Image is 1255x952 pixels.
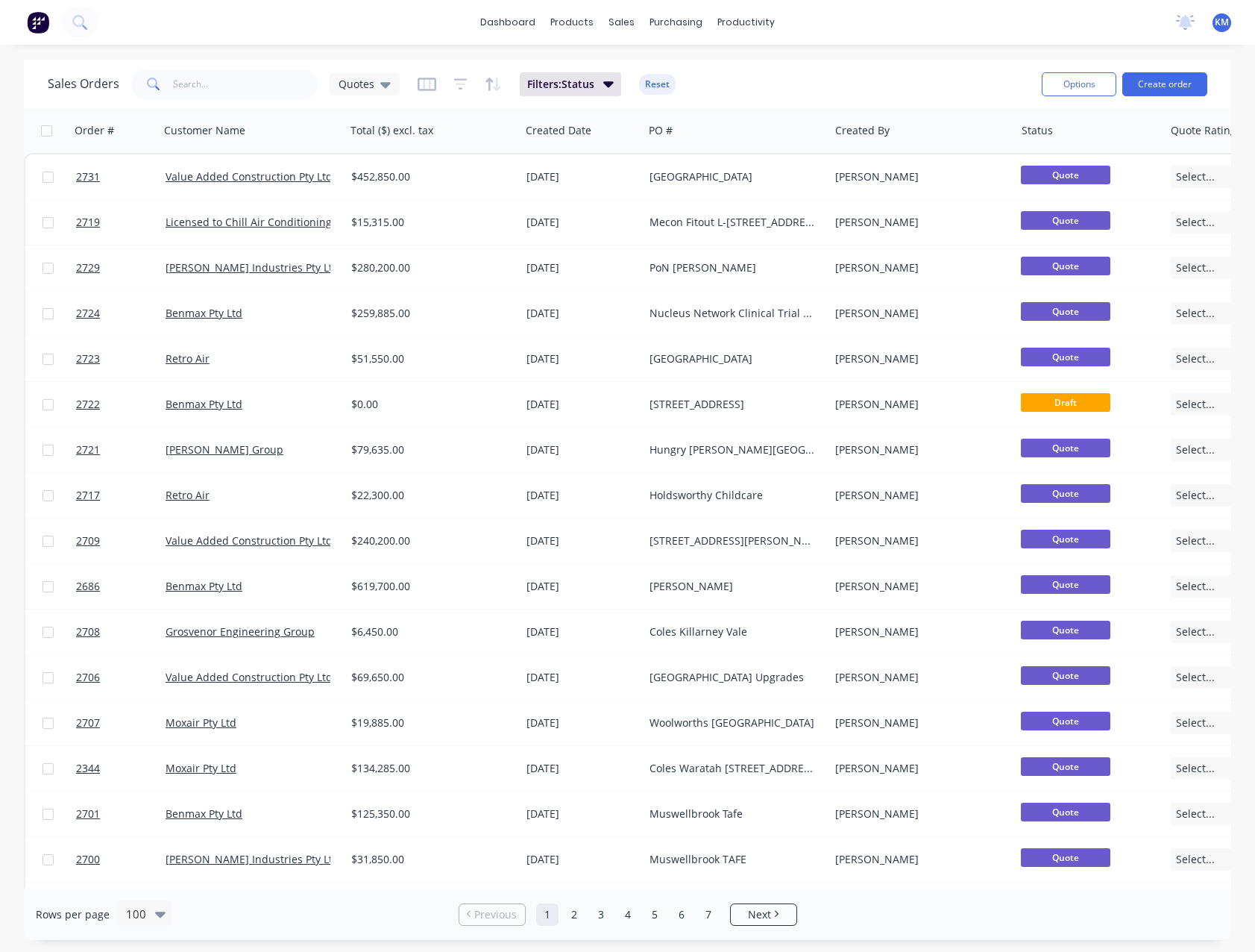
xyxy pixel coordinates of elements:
[166,442,283,457] a: [PERSON_NAME] Group
[835,397,1001,412] div: [PERSON_NAME]
[166,761,236,775] a: Moxair Pty Ltd
[601,11,642,34] div: sales
[649,306,815,321] div: Nucleus Network Clinical Trial Facility
[543,11,601,34] div: products
[1021,393,1110,412] span: Draft
[166,397,242,411] a: Benmax Pty Ltd
[1176,351,1215,366] span: Select...
[351,260,506,275] div: $280,200.00
[590,904,612,926] a: Page 3
[1176,306,1215,321] span: Select...
[1021,666,1110,685] span: Quote
[76,351,100,366] span: 2723
[526,761,638,776] div: [DATE]
[649,169,815,184] div: [GEOGRAPHIC_DATA]
[36,907,110,922] span: Rows per page
[1176,215,1215,230] span: Select...
[166,169,333,184] a: Value Added Construction Pty Ltd
[526,123,591,138] div: Created Date
[526,852,638,867] div: [DATE]
[27,11,49,34] img: Factory
[649,488,815,503] div: Holdsworthy Childcare
[649,215,815,230] div: Mecon Fitout L-[STREET_ADDRESS][PERSON_NAME]
[351,306,506,321] div: $259,885.00
[526,807,638,821] div: [DATE]
[48,77,119,91] h1: Sales Orders
[76,852,100,867] span: 2700
[835,306,1001,321] div: [PERSON_NAME]
[1022,123,1053,138] div: Status
[351,442,506,457] div: $79,635.00
[1176,488,1215,503] span: Select...
[526,579,638,594] div: [DATE]
[76,215,100,230] span: 2719
[76,382,166,427] a: 2722
[1176,442,1215,457] span: Select...
[526,533,638,548] div: [DATE]
[76,746,166,791] a: 2344
[644,904,666,926] a: Page 5
[1176,670,1215,685] span: Select...
[76,624,100,639] span: 2708
[710,11,782,34] div: productivity
[76,792,166,836] a: 2701
[526,624,638,639] div: [DATE]
[76,428,166,472] a: 2721
[835,488,1001,503] div: [PERSON_NAME]
[164,123,245,138] div: Customer Name
[76,837,166,882] a: 2700
[526,351,638,366] div: [DATE]
[526,715,638,730] div: [DATE]
[351,761,506,776] div: $134,285.00
[670,904,693,926] a: Page 6
[1021,484,1110,503] span: Quote
[76,701,166,745] a: 2707
[351,807,506,821] div: $125,350.00
[166,807,242,821] a: Benmax Pty Ltd
[1021,530,1110,548] span: Quote
[1176,852,1215,867] span: Select...
[76,564,166,609] a: 2686
[642,11,710,34] div: purchasing
[76,306,100,321] span: 2724
[649,260,815,275] div: PoN [PERSON_NAME]
[351,351,506,366] div: $51,550.00
[526,260,638,275] div: [DATE]
[835,215,1001,230] div: [PERSON_NAME]
[1021,757,1110,776] span: Quote
[835,579,1001,594] div: [PERSON_NAME]
[536,904,559,926] a: Page 1 is your current page
[351,533,506,548] div: $240,200.00
[526,169,638,184] div: [DATE]
[526,397,638,412] div: [DATE]
[649,533,815,548] div: [STREET_ADDRESS][PERSON_NAME]
[1021,803,1110,821] span: Quote
[76,655,166,700] a: 2706
[1021,575,1110,594] span: Quote
[351,670,506,685] div: $69,650.00
[835,715,1001,730] div: [PERSON_NAME]
[1176,715,1215,730] span: Select...
[1176,579,1215,594] span: Select...
[76,761,100,776] span: 2344
[76,610,166,654] a: 2708
[1176,533,1215,548] span: Select...
[173,69,318,99] input: Search...
[1122,72,1207,96] button: Create order
[1021,302,1110,321] span: Quote
[617,904,639,926] a: Page 4
[1021,712,1110,730] span: Quote
[474,907,517,922] span: Previous
[1021,621,1110,639] span: Quote
[166,306,242,320] a: Benmax Pty Ltd
[1215,16,1229,29] span: KM
[1176,624,1215,639] span: Select...
[453,904,803,926] ul: Pagination
[649,761,815,776] div: Coles Waratah [STREET_ADDRESS]
[526,488,638,503] div: [DATE]
[697,904,720,926] a: Page 7
[76,154,166,199] a: 2731
[166,624,315,639] a: Grosvenor Engineering Group
[1042,72,1116,96] button: Options
[526,215,638,230] div: [DATE]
